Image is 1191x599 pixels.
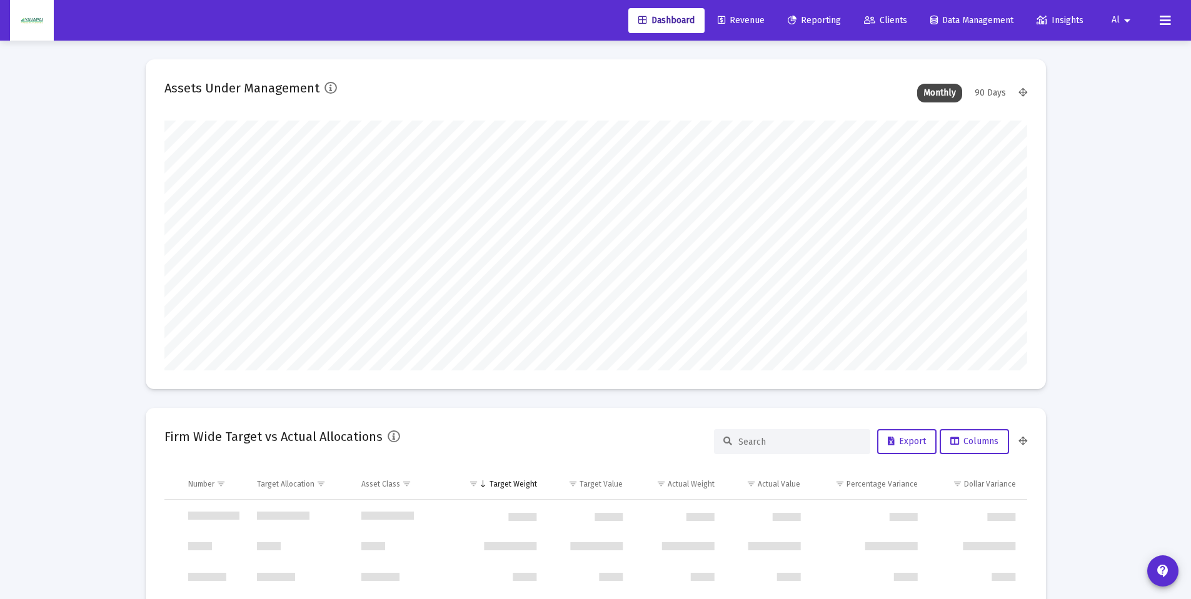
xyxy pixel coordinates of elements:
[631,469,723,499] td: Column Actual Weight
[668,479,715,489] div: Actual Weight
[888,436,926,447] span: Export
[758,479,800,489] div: Actual Value
[738,437,861,447] input: Search
[1112,15,1120,26] span: Al
[316,479,326,488] span: Show filter options for column 'Target Allocation'
[964,479,1016,489] div: Dollar Variance
[930,15,1013,26] span: Data Management
[854,8,917,33] a: Clients
[216,479,226,488] span: Show filter options for column 'Number'
[1037,15,1083,26] span: Insights
[454,469,545,499] td: Column Target Weight
[809,469,927,499] td: Column Percentage Variance
[920,8,1023,33] a: Data Management
[248,469,353,499] td: Column Target Allocation
[968,84,1012,102] div: 90 Days
[257,479,314,489] div: Target Allocation
[1027,8,1093,33] a: Insights
[927,469,1027,499] td: Column Dollar Variance
[402,479,411,488] span: Show filter options for column 'Asset Class'
[628,8,705,33] a: Dashboard
[723,469,810,499] td: Column Actual Value
[19,8,44,33] img: Dashboard
[546,469,631,499] td: Column Target Value
[835,479,845,488] span: Show filter options for column 'Percentage Variance'
[864,15,907,26] span: Clients
[568,479,578,488] span: Show filter options for column 'Target Value'
[788,15,841,26] span: Reporting
[746,479,756,488] span: Show filter options for column 'Actual Value'
[188,479,214,489] div: Number
[179,469,249,499] td: Column Number
[708,8,775,33] a: Revenue
[847,479,918,489] div: Percentage Variance
[164,78,319,98] h2: Assets Under Management
[638,15,695,26] span: Dashboard
[469,479,478,488] span: Show filter options for column 'Target Weight'
[778,8,851,33] a: Reporting
[877,429,937,454] button: Export
[580,479,623,489] div: Target Value
[1120,8,1135,33] mat-icon: arrow_drop_down
[940,429,1009,454] button: Columns
[656,479,666,488] span: Show filter options for column 'Actual Weight'
[718,15,765,26] span: Revenue
[950,436,998,447] span: Columns
[1097,7,1150,32] button: Al
[490,479,537,489] div: Target Weight
[1155,563,1170,578] mat-icon: contact_support
[917,84,962,102] div: Monthly
[953,479,962,488] span: Show filter options for column 'Dollar Variance'
[361,479,400,489] div: Asset Class
[164,427,383,447] h2: Firm Wide Target vs Actual Allocations
[353,469,454,499] td: Column Asset Class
